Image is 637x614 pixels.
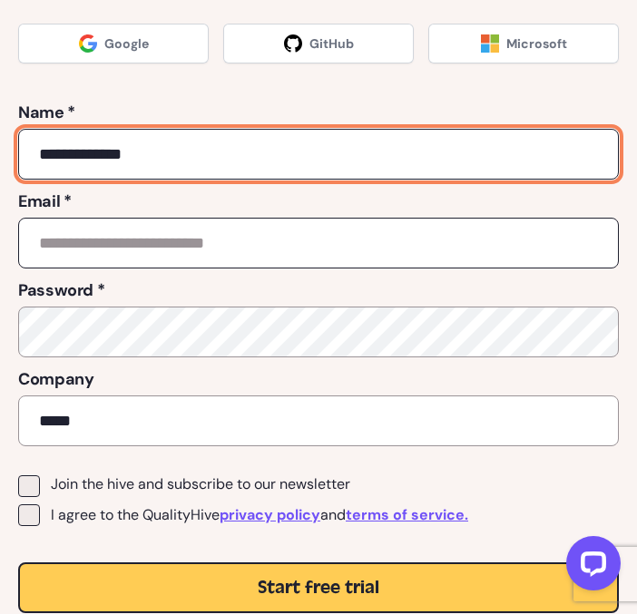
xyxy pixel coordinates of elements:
a: Microsoft [428,24,619,63]
span: Join the hive and subscribe to our newsletter [51,475,350,493]
span: Google [104,34,149,53]
label: Name * [18,100,619,125]
label: Email * [18,189,619,214]
span: Start free trial [258,575,379,600]
span: GitHub [309,34,354,53]
button: Start free trial [18,562,619,613]
label: Company [18,366,619,392]
a: privacy policy [220,504,320,526]
iframe: LiveChat chat widget [552,529,628,605]
label: Password * [18,278,619,303]
span: I agree to the QualityHive and [51,504,468,526]
span: Microsoft [506,34,567,53]
a: terms of service. [346,504,468,526]
a: GitHub [223,24,414,63]
a: Google [18,24,209,63]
